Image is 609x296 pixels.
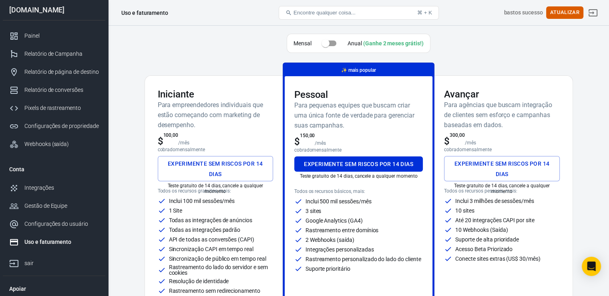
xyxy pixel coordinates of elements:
font: Sincronização CAPI em tempo real [169,246,253,252]
font: Experimente sem riscos por 14 dias [168,160,263,177]
a: Relatório de conversões [3,81,105,99]
font: bastos sucesso [504,9,543,16]
font: /mês [178,140,189,146]
button: Encontre qualquer coisa...⌘ + K [279,6,439,20]
font: Acesso Beta Priorizado [455,246,513,252]
font: 2 Webhooks (saída) [306,237,354,243]
font: Todos os recursos pessoais, mais: [444,188,517,194]
font: Rastreamento personalizado do lado do cliente [306,256,421,262]
font: mensalmente [312,147,342,153]
span: magia [341,67,347,73]
font: Teste gratuito de 14 dias, cancele a qualquer momento [167,183,263,194]
font: Encontre qualquer coisa... [293,10,356,16]
font: Relatório de conversões [24,87,83,93]
font: Suporte prioritário [306,266,350,272]
font: Integrações [24,184,54,191]
font: $ [444,136,450,147]
font: Resolução de identidade [169,278,229,284]
font: Conta [9,166,24,172]
font: Rastreamento sem redirecionamento [169,288,260,294]
font: Todos os recursos básicos, mais: [294,189,365,194]
font: (Ganhe 2 meses grátis!) [363,40,424,47]
font: 10 Webhooks (Saída) [455,227,508,233]
font: Rastreamento do lado do servidor e sem cookies [169,264,268,276]
font: Inclui 100 mil sessões/mês [169,198,235,204]
font: Painel [24,32,40,39]
font: Mensal [293,40,312,47]
font: Teste gratuito de 14 dias, cancele a qualquer momento [454,183,549,194]
button: Atualizar [546,6,583,19]
a: Configurações do usuário [3,215,105,233]
a: sair [3,251,105,272]
font: API de todas as conversões (CAPI) [169,236,254,243]
font: Relatório de página de destino [24,69,99,75]
font: 10 sites [455,207,474,214]
font: Suporte de alta prioridade [455,236,519,243]
div: Abra o Intercom Messenger [582,257,601,276]
a: Webhooks (saída) [3,135,105,153]
font: ⌘ + K [417,10,432,16]
font: Todos os recursos gratuitos, mais: [158,188,231,194]
font: cobrado [158,147,176,152]
a: Pixels de rastreamento [3,99,105,117]
font: 300,00 [450,132,465,138]
font: Webhooks (saída) [24,141,69,147]
font: /mês [315,140,326,146]
font: Experimente sem riscos por 14 dias [454,160,550,177]
font: Avançar [444,89,479,100]
font: Iniciante [158,89,194,100]
font: cobrado [294,147,312,153]
font: Uso e faturamento [24,239,71,245]
font: 150,00 [300,133,315,138]
font: Atualizar [550,9,579,15]
a: Configurações de propriedade [3,117,105,135]
font: Teste gratuito de 14 dias, cancele a qualquer momento [300,173,418,179]
a: Uso e faturamento [3,233,105,251]
font: mensalmente [462,147,492,152]
font: ✨ [341,67,347,73]
font: 100,00 [163,132,178,138]
font: Para agências que buscam integração de clientes sem esforço e campanhas baseadas em dados. [444,101,552,129]
font: cobrado [444,147,462,152]
div: Uso e faturamento [121,9,168,17]
font: Rastreamento entre domínios [306,227,379,233]
font: 1 Site [169,207,183,214]
font: Apoiar [9,286,26,292]
font: Para pequenas equipes que buscam criar uma única fonte de verdade para gerenciar suas campanhas. [294,101,414,129]
font: Anual [348,40,362,47]
a: sair [583,3,603,22]
a: Relatório de Campanha [3,45,105,63]
font: Configurações de propriedade [24,123,99,129]
font: Todas as integrações padrão [169,227,241,233]
font: Para empreendedores individuais que estão começando com marketing de desempenho. [158,101,263,129]
font: mensalmente [175,147,205,152]
font: Experimente sem riscos por 14 dias [304,161,413,167]
font: /mês [465,140,476,146]
button: Experimente sem riscos por 14 dias [294,156,423,172]
font: Pixels de rastreamento [24,105,81,111]
font: [DOMAIN_NAME] [9,6,64,14]
font: mais popular [348,67,376,73]
font: Inclui 3 milhões de sessões/mês [455,198,534,204]
font: Google Analytics (GA4) [306,217,363,224]
a: Integrações [3,179,105,197]
a: Gestão de Equipe [3,197,105,215]
font: $ [158,136,163,147]
font: Relatório de Campanha [24,51,82,57]
font: Configurações do usuário [24,221,88,227]
font: Integrações personalizadas [306,246,374,253]
font: Uso e faturamento [121,10,168,16]
font: 3 sites [306,208,322,214]
font: Todas as integrações de anúncios [169,217,252,223]
button: Experimente sem riscos por 14 dias [158,156,273,181]
font: Gestão de Equipe [24,203,67,209]
font: Inclui 500 mil sessões/mês [306,198,372,205]
font: $ [294,136,300,147]
a: Painel [3,27,105,45]
font: Sincronização de público em tempo real [169,255,266,262]
font: sair [24,260,34,266]
font: Conecte sites extras (US$ 30/mês) [455,255,540,262]
a: Relatório de página de destino [3,63,105,81]
font: Pessoal [294,89,328,100]
button: Experimente sem riscos por 14 dias [444,156,559,181]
